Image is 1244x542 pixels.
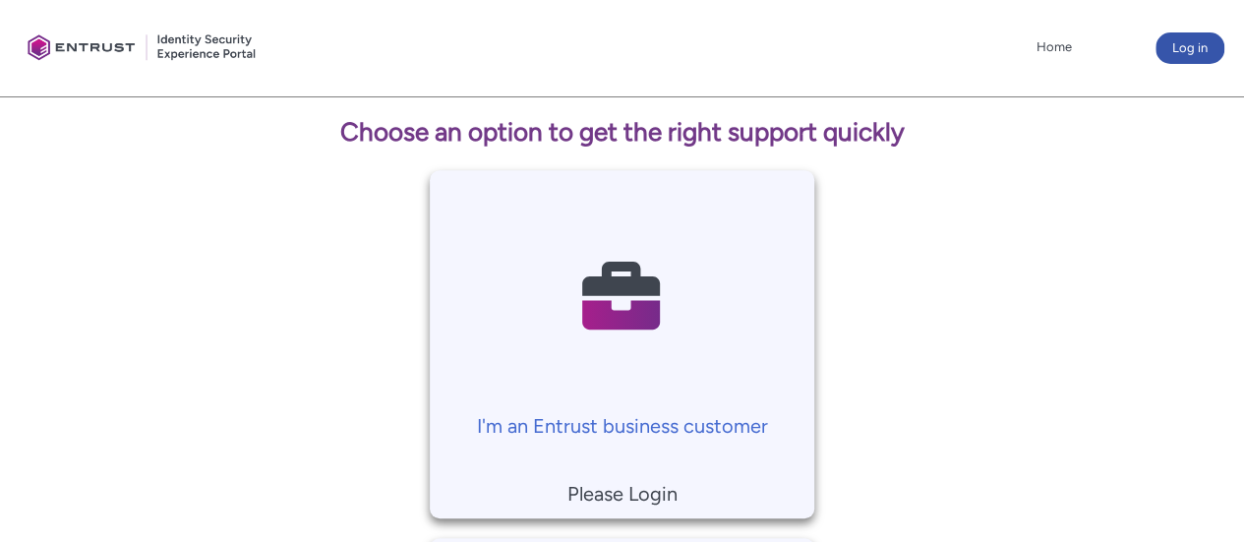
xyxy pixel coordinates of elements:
[430,170,815,441] a: I'm an Entrust business customer
[440,479,805,509] p: Please Login
[440,411,805,441] p: I'm an Entrust business customer
[1032,32,1077,62] a: Home
[215,113,1029,151] p: Choose an option to get the right support quickly
[528,190,715,401] img: Contact Support
[1155,32,1224,64] button: Log in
